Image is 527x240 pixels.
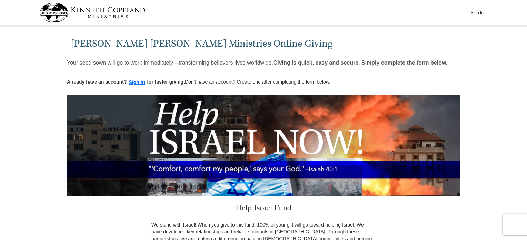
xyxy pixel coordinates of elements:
[67,78,330,86] p: Don't have an account? Create one after completing the form below.
[467,7,487,18] button: Sign In
[273,60,447,66] strong: Giving is quick, easy and secure. Simply complete the form below.
[127,78,147,86] button: Sign in
[67,59,447,66] p: Your seed sown will go to work immediately—transforming believers lives worldwide.
[71,38,457,49] h1: [PERSON_NAME] [PERSON_NAME] Ministries Online Giving
[67,79,185,85] strong: Already have an account? for faster giving.
[40,3,145,22] img: kcm-header-logo.svg
[151,196,376,221] h3: Help Israel Fund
